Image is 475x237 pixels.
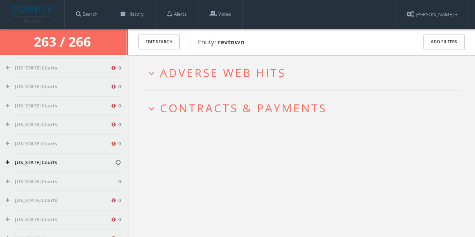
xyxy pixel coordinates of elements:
span: 0 [118,216,121,223]
button: [US_STATE] Courts [6,102,110,110]
button: Add Filters [423,35,464,49]
button: [US_STATE] Courts [6,121,110,128]
span: 0 [118,178,121,186]
i: expand_more [146,68,157,78]
button: [US_STATE] Courts [6,64,110,72]
i: expand_more [146,104,157,114]
button: [US_STATE] Courts [6,178,118,186]
b: revtown [217,38,244,46]
span: 0 [118,140,121,148]
button: Edit Search [138,35,179,49]
button: expand_moreContracts & Payments [146,102,462,114]
img: illumis [12,6,54,23]
button: expand_moreAdverse Web Hits [146,66,462,79]
span: 0 [118,121,121,128]
span: Adverse Web Hits [160,65,286,80]
span: 0 [118,64,121,72]
button: [US_STATE] Courts [6,216,110,223]
span: 0 [118,102,121,110]
button: [US_STATE] Courts [6,197,110,204]
button: [US_STATE] Courts [6,83,110,91]
span: 0 [118,83,121,91]
span: Entity: [198,38,244,46]
button: [US_STATE] Courts [6,140,110,148]
button: [US_STATE] Courts [6,159,115,166]
span: 263 / 266 [34,33,94,50]
span: 0 [118,197,121,204]
span: Contracts & Payments [160,100,327,116]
